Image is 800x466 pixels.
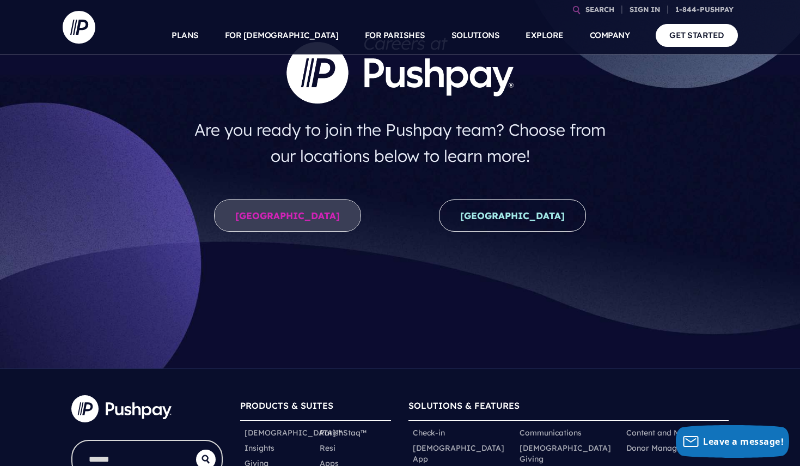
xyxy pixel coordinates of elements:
[703,435,784,447] span: Leave a message!
[520,427,582,438] a: Communications
[626,427,697,438] a: Content and Media
[520,443,618,464] a: [DEMOGRAPHIC_DATA] Giving
[626,443,700,453] a: Donor Management
[184,112,616,173] h4: Are you ready to join the Pushpay team? Choose from our locations below to learn more!
[526,16,564,55] a: EXPLORE
[245,427,342,438] a: [DEMOGRAPHIC_DATA]™
[413,443,511,464] a: [DEMOGRAPHIC_DATA] App
[408,395,729,421] h6: SOLUTIONS & FEATURES
[172,16,199,55] a: PLANS
[365,16,425,55] a: FOR PARISHES
[656,24,738,46] a: GET STARTED
[676,425,789,458] button: Leave a message!
[413,427,445,438] a: Check-in
[225,16,339,55] a: FOR [DEMOGRAPHIC_DATA]
[214,199,361,232] a: [GEOGRAPHIC_DATA]
[439,199,586,232] a: [GEOGRAPHIC_DATA]
[320,443,335,453] a: Resi
[245,443,274,453] a: Insights
[320,427,367,438] a: ParishStaq™
[590,16,630,55] a: COMPANY
[240,395,392,421] h6: PRODUCTS & SUITES
[451,16,500,55] a: SOLUTIONS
